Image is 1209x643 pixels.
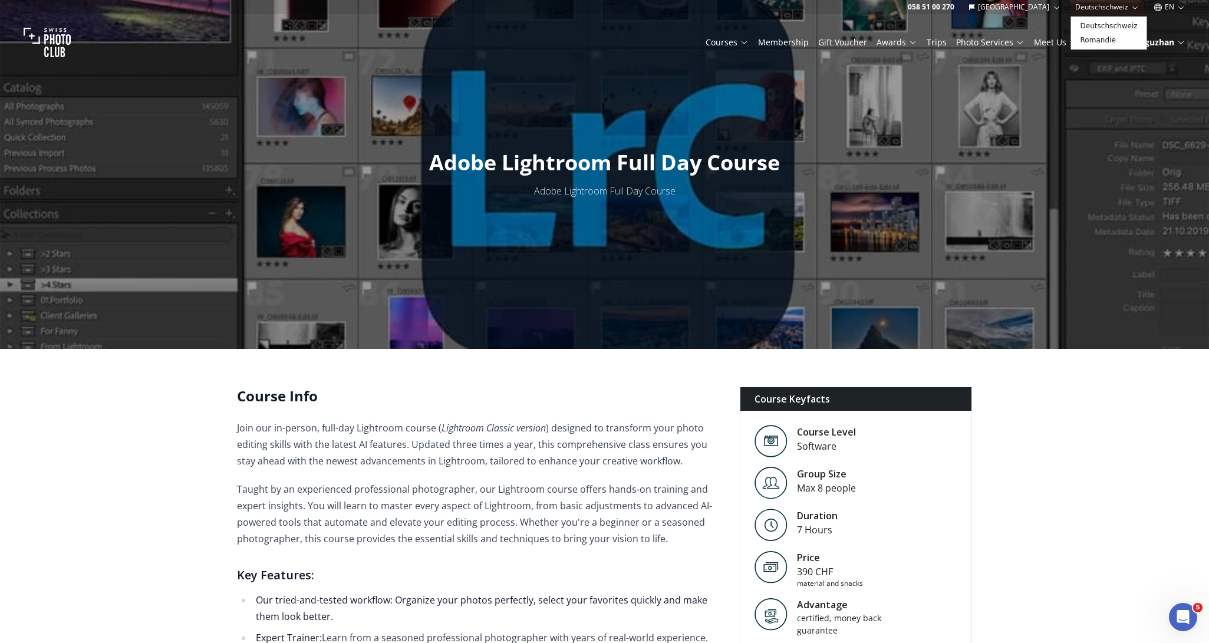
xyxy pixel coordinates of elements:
[429,148,780,177] span: Adobe Lightroom Full Day Course
[818,37,867,48] a: Gift Voucher
[755,550,788,583] img: Price
[797,425,856,439] div: Course Level
[927,37,947,48] a: Trips
[813,34,872,51] button: Gift Voucher
[237,481,721,547] p: Taught by an experienced professional photographer, our Lightroom course offers hands-on training...
[797,523,838,537] div: 7 Hours
[755,467,788,499] img: Level
[1169,603,1197,631] iframe: Intercom live chat
[872,34,922,51] button: Awards
[922,34,951,51] button: Trips
[1029,34,1082,51] button: Meet Us
[755,425,788,457] img: Level
[797,481,856,495] div: Max 8 people
[1073,33,1145,47] a: Romandie
[755,509,788,541] img: Level
[797,467,856,481] div: Group Size
[797,439,856,453] div: Software
[701,34,753,51] button: Courses
[797,565,863,579] div: 390 CHF
[1125,37,1185,48] div: Oguzhan
[956,37,1024,48] a: Photo Services
[1071,17,1147,50] div: Deutschschweiz
[797,509,838,523] div: Duration
[256,593,707,623] span: Our tried-and-tested workflow: Organize your photos perfectly, select your favorites quickly and ...
[237,387,721,405] h2: Course Info
[534,184,676,197] span: Adobe Lightroom Full Day Course
[797,612,897,637] div: certified, money back guarantee
[237,566,721,585] h3: Key Features:
[1073,19,1145,33] a: Deutschschweiz
[797,598,897,612] div: Advantage
[755,598,788,631] img: Advantage
[753,34,813,51] button: Membership
[797,550,863,565] div: Price
[706,37,749,48] a: Courses
[877,37,917,48] a: Awards
[758,37,809,48] a: Membership
[951,34,1029,51] button: Photo Services
[442,421,546,434] em: Lightroom Classic version
[1034,37,1078,48] a: Meet Us
[1193,603,1203,612] span: 5
[797,579,863,588] div: material and snacks
[24,19,71,66] img: Swiss photo club
[908,2,954,12] a: 058 51 00 270
[237,420,721,469] p: Join our in-person, full-day Lightroom course ( ) designed to transform your photo editing skills...
[740,387,972,411] div: Course Keyfacts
